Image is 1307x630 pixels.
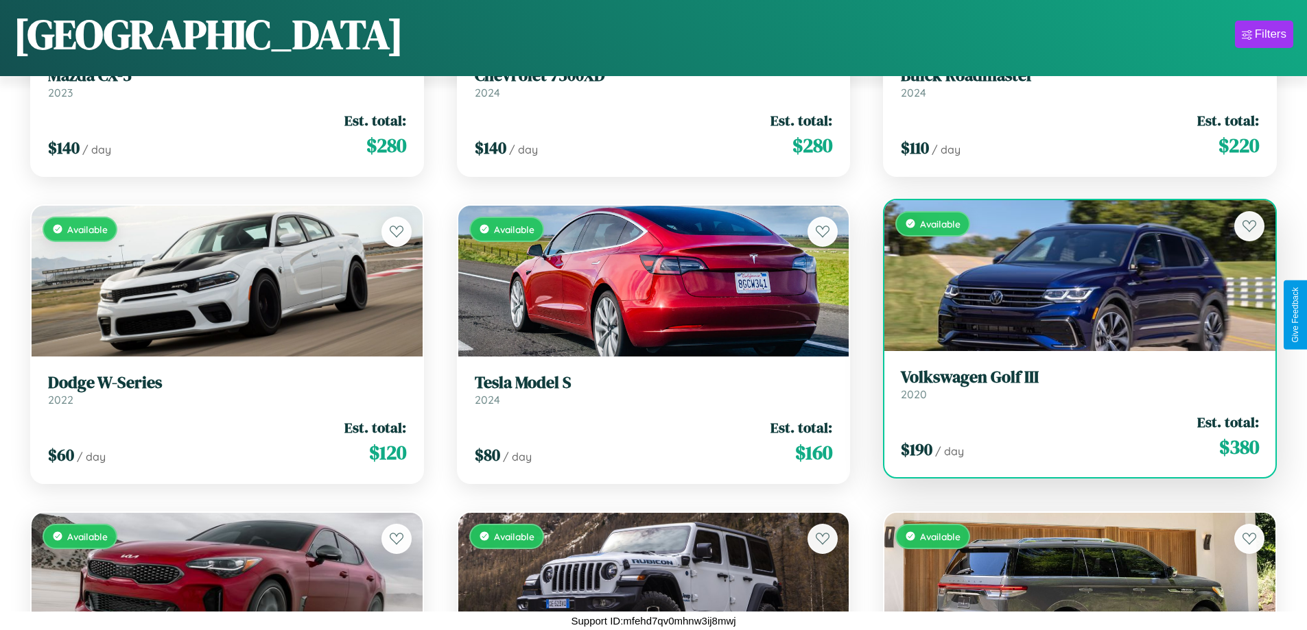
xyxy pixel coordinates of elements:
[14,6,403,62] h1: [GEOGRAPHIC_DATA]
[901,367,1259,387] h3: Volkswagen Golf III
[901,66,1259,86] h3: Buick Roadmaster
[935,444,964,458] span: / day
[503,450,532,463] span: / day
[494,531,534,542] span: Available
[475,393,500,407] span: 2024
[1255,27,1286,41] div: Filters
[932,143,961,156] span: / day
[901,367,1259,401] a: Volkswagen Golf III2020
[770,417,832,437] span: Est. total:
[67,223,108,235] span: Available
[509,143,538,156] span: / day
[475,86,500,99] span: 2024
[475,373,833,393] h3: Tesla Model S
[792,132,832,159] span: $ 280
[48,373,406,407] a: Dodge W-Series2022
[475,136,506,159] span: $ 140
[920,218,961,230] span: Available
[920,531,961,542] span: Available
[1219,433,1259,461] span: $ 380
[475,444,500,466] span: $ 80
[475,66,833,86] h3: Chevrolet 7500XD
[48,66,406,86] h3: Mazda CX-5
[369,439,406,466] span: $ 120
[82,143,111,156] span: / day
[77,450,106,463] span: / day
[48,86,73,99] span: 2023
[48,136,80,159] span: $ 140
[48,393,73,407] span: 2022
[1197,412,1259,432] span: Est. total:
[344,110,406,130] span: Est. total:
[1218,132,1259,159] span: $ 220
[1197,110,1259,130] span: Est. total:
[571,611,735,630] p: Support ID: mfehd7qv0mhnw3ij8mwj
[48,66,406,99] a: Mazda CX-52023
[494,223,534,235] span: Available
[770,110,832,130] span: Est. total:
[475,66,833,99] a: Chevrolet 7500XD2024
[901,387,927,401] span: 2020
[344,417,406,437] span: Est. total:
[795,439,832,466] span: $ 160
[48,444,74,466] span: $ 60
[1291,287,1300,343] div: Give Feedback
[901,136,929,159] span: $ 110
[1235,21,1293,48] button: Filters
[48,373,406,393] h3: Dodge W-Series
[901,66,1259,99] a: Buick Roadmaster2024
[475,373,833,407] a: Tesla Model S2024
[67,531,108,542] span: Available
[366,132,406,159] span: $ 280
[901,438,932,461] span: $ 190
[901,86,926,99] span: 2024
